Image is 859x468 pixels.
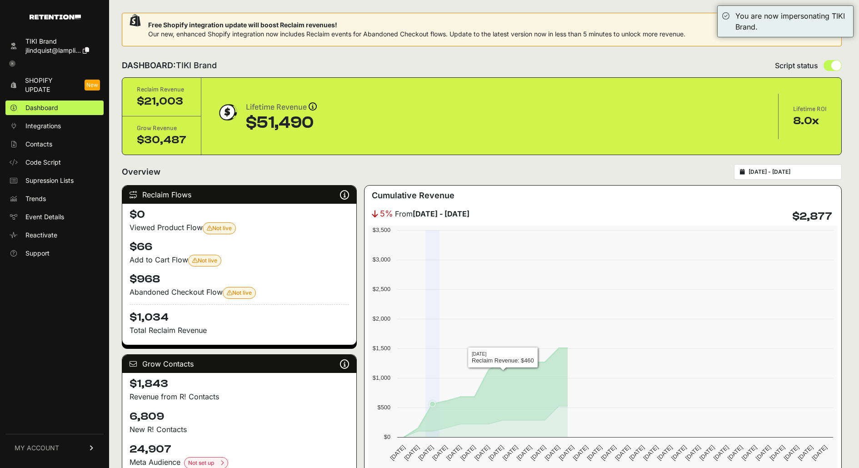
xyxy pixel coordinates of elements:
[25,103,58,112] span: Dashboard
[130,377,349,391] h4: $1,843
[25,249,50,258] span: Support
[207,225,232,231] span: Not live
[25,194,46,203] span: Trends
[487,444,505,462] text: [DATE]
[25,212,64,221] span: Event Details
[413,209,469,218] strong: [DATE] - [DATE]
[473,444,491,462] text: [DATE]
[5,246,104,261] a: Support
[380,207,393,220] span: 5%
[122,355,356,373] div: Grow Contacts
[459,444,477,462] text: [DATE]
[769,444,786,462] text: [DATE]
[130,272,349,287] h4: $968
[373,315,390,322] text: $2,000
[5,191,104,206] a: Trends
[431,444,449,462] text: [DATE]
[378,404,390,411] text: $500
[5,155,104,170] a: Code Script
[216,101,239,124] img: dollar-coin-05c43ed7efb7bc0c12610022525b4bbbb207c7efeef5aecc26f025e68dcafac9.png
[25,37,89,46] div: TIKI Brand
[137,94,186,109] div: $21,003
[445,444,463,462] text: [DATE]
[684,444,702,462] text: [DATE]
[130,240,349,254] h4: $66
[793,105,827,114] div: Lifetime ROI
[25,76,77,94] span: Shopify Update
[395,208,469,219] span: From
[130,304,349,325] h4: $1,034
[25,176,74,185] span: Supression Lists
[122,59,217,72] h2: DASHBOARD:
[5,101,104,115] a: Dashboard
[792,209,832,224] h4: $2,877
[373,286,390,292] text: $2,500
[783,444,800,462] text: [DATE]
[712,444,730,462] text: [DATE]
[25,121,61,131] span: Integrations
[811,444,829,462] text: [DATE]
[122,166,160,178] h2: Overview
[25,140,52,149] span: Contacts
[614,444,632,462] text: [DATE]
[5,210,104,224] a: Event Details
[793,114,827,128] div: 8.0x
[85,80,100,91] span: New
[130,207,349,222] h4: $0
[417,444,435,462] text: [DATE]
[5,119,104,133] a: Integrations
[130,424,349,435] p: New R! Contacts
[797,444,814,462] text: [DATE]
[656,444,674,462] text: [DATE]
[775,60,818,71] span: Script status
[5,73,104,97] a: Shopify Update New
[515,444,533,462] text: [DATE]
[558,444,575,462] text: [DATE]
[670,444,688,462] text: [DATE]
[227,289,252,296] span: Not live
[389,444,407,462] text: [DATE]
[137,124,186,133] div: Grow Revenue
[384,433,390,440] text: $0
[176,60,217,70] span: TIKI Brand
[740,444,758,462] text: [DATE]
[572,444,589,462] text: [DATE]
[246,101,317,114] div: Lifetime Revenue
[122,186,356,204] div: Reclaim Flows
[5,173,104,188] a: Supression Lists
[529,444,547,462] text: [DATE]
[642,444,659,462] text: [DATE]
[373,226,390,233] text: $3,500
[735,10,849,32] div: You are now impersonating TIKI Brand.
[544,444,561,462] text: [DATE]
[130,325,349,336] p: Total Reclaim Revenue
[137,85,186,94] div: Reclaim Revenue
[246,114,317,132] div: $51,490
[30,15,81,20] img: Retention.com
[130,442,349,457] h4: 24,907
[130,391,349,402] p: Revenue from R! Contacts
[130,254,349,267] div: Add to Cart Flow
[130,409,349,424] h4: 6,809
[698,444,716,462] text: [DATE]
[137,133,186,147] div: $30,487
[5,228,104,242] a: Reactivate
[754,444,772,462] text: [DATE]
[5,434,104,462] a: MY ACCOUNT
[148,30,685,38] span: Our new, enhanced Shopify integration now includes Reclaim events for Abandoned Checkout flows. U...
[373,374,390,381] text: $1,000
[25,46,81,54] span: jlindquist@lampli...
[130,287,349,299] div: Abandoned Checkout Flow
[192,257,217,264] span: Not live
[372,189,454,202] h3: Cumulative Revenue
[586,444,604,462] text: [DATE]
[403,444,421,462] text: [DATE]
[25,158,61,167] span: Code Script
[5,34,104,58] a: TIKI Brand jlindquist@lampli...
[600,444,618,462] text: [DATE]
[628,444,646,462] text: [DATE]
[5,137,104,151] a: Contacts
[373,345,390,352] text: $1,500
[726,444,744,462] text: [DATE]
[501,444,519,462] text: [DATE]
